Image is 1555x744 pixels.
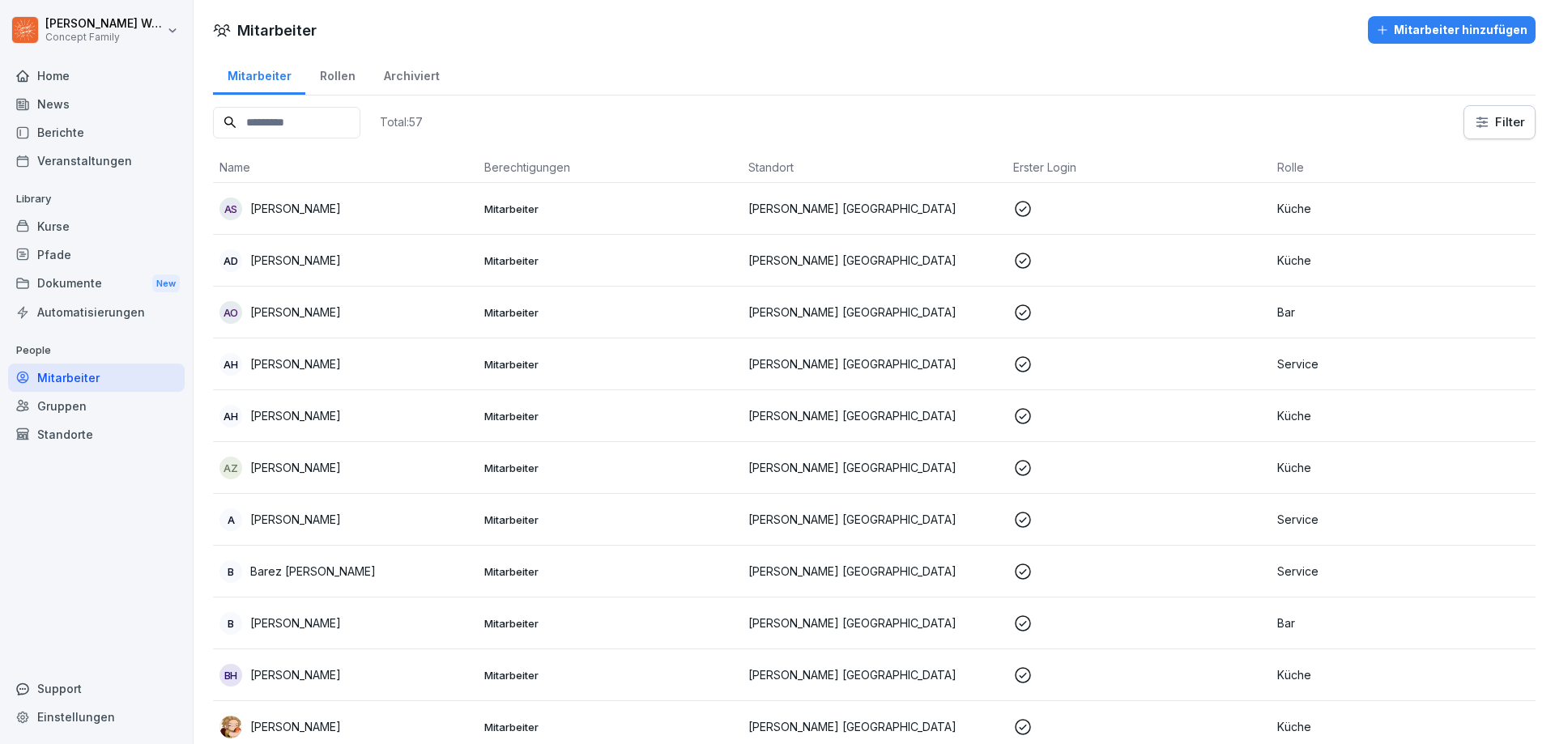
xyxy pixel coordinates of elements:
div: A [219,508,242,531]
div: AD [219,249,242,272]
p: Küche [1277,407,1529,424]
p: Mitarbeiter [484,409,736,423]
a: Einstellungen [8,703,185,731]
a: Home [8,62,185,90]
a: Archiviert [369,53,454,95]
button: Mitarbeiter hinzufügen [1368,16,1536,44]
p: [PERSON_NAME] [250,407,341,424]
p: [PERSON_NAME] [GEOGRAPHIC_DATA] [748,252,1000,269]
a: Veranstaltungen [8,147,185,175]
th: Berechtigungen [478,152,743,183]
p: [PERSON_NAME] [250,355,341,372]
a: Gruppen [8,392,185,420]
a: Berichte [8,118,185,147]
p: [PERSON_NAME] [250,304,341,321]
p: [PERSON_NAME] [GEOGRAPHIC_DATA] [748,718,1000,735]
a: DokumenteNew [8,269,185,299]
p: Mitarbeiter [484,305,736,320]
p: [PERSON_NAME] [GEOGRAPHIC_DATA] [748,511,1000,528]
p: Küche [1277,252,1529,269]
p: Küche [1277,666,1529,683]
div: Filter [1474,114,1525,130]
p: Mitarbeiter [484,512,736,527]
th: Name [213,152,478,183]
p: Küche [1277,718,1529,735]
button: Filter [1464,106,1535,138]
a: Kurse [8,212,185,240]
p: [PERSON_NAME] [GEOGRAPHIC_DATA] [748,563,1000,580]
a: News [8,90,185,118]
p: [PERSON_NAME] [GEOGRAPHIC_DATA] [748,304,1000,321]
p: Concept Family [45,32,164,43]
p: Mitarbeiter [484,461,736,475]
div: AZ [219,457,242,479]
th: Erster Login [1007,152,1272,183]
p: Mitarbeiter [484,357,736,372]
p: Service [1277,563,1529,580]
th: Rolle [1271,152,1536,183]
div: AS [219,198,242,220]
p: People [8,338,185,363]
div: Support [8,674,185,703]
div: AH [219,405,242,427]
h1: Mitarbeiter [237,19,317,41]
a: Automatisierungen [8,298,185,326]
p: [PERSON_NAME] [GEOGRAPHIC_DATA] [748,355,1000,372]
a: Rollen [305,53,369,95]
a: Standorte [8,420,185,449]
p: Mitarbeiter [484,202,736,216]
p: Küche [1277,200,1529,217]
p: Mitarbeiter [484,253,736,268]
div: Dokumente [8,269,185,299]
p: [PERSON_NAME] [250,614,341,631]
p: [PERSON_NAME] [GEOGRAPHIC_DATA] [748,666,1000,683]
p: Mitarbeiter [484,616,736,631]
p: [PERSON_NAME] [GEOGRAPHIC_DATA] [748,459,1000,476]
div: B [219,612,242,635]
img: gl91fgz8pjwqs931pqurrzcv.png [219,716,242,738]
a: Mitarbeiter [8,363,185,392]
p: Library [8,186,185,212]
th: Standort [742,152,1007,183]
p: Mitarbeiter [484,564,736,579]
p: [PERSON_NAME] [GEOGRAPHIC_DATA] [748,200,1000,217]
div: AO [219,301,242,324]
p: [PERSON_NAME] [250,666,341,683]
p: Mitarbeiter [484,720,736,734]
div: Mitarbeiter [213,53,305,95]
div: BH [219,664,242,687]
div: Mitarbeiter hinzufügen [1376,21,1527,39]
p: Bar [1277,614,1529,631]
p: Total: 57 [380,114,423,130]
p: [PERSON_NAME] [250,200,341,217]
div: New [152,274,180,293]
p: [PERSON_NAME] [250,511,341,528]
div: AH [219,353,242,376]
p: [PERSON_NAME] [GEOGRAPHIC_DATA] [748,407,1000,424]
p: Service [1277,511,1529,528]
p: Mitarbeiter [484,668,736,682]
p: [PERSON_NAME] [GEOGRAPHIC_DATA] [748,614,1000,631]
p: [PERSON_NAME] [250,459,341,476]
p: Küche [1277,459,1529,476]
div: B [219,560,242,583]
p: [PERSON_NAME] Weichsel [45,17,164,31]
p: Service [1277,355,1529,372]
p: [PERSON_NAME] [250,252,341,269]
p: Bar [1277,304,1529,321]
a: Pfade [8,240,185,269]
p: [PERSON_NAME] [250,718,341,735]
